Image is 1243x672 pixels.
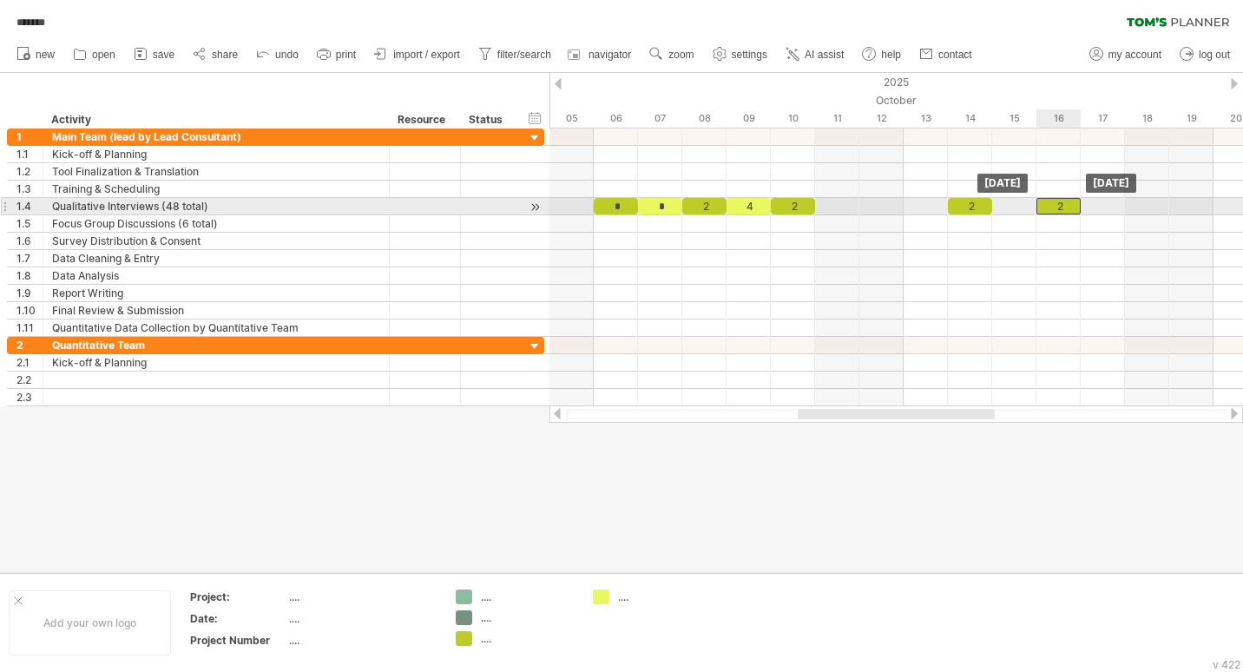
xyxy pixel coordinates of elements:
div: Training & Scheduling [52,181,380,197]
a: filter/search [474,43,556,66]
div: Wednesday, 15 October 2025 [992,109,1036,128]
span: undo [275,49,299,61]
div: Resource [398,111,451,128]
div: 2.1 [16,354,43,371]
div: 2.2 [16,372,43,388]
div: .... [289,611,435,626]
span: zoom [668,49,694,61]
div: Project: [190,590,286,604]
a: undo [252,43,304,66]
a: save [129,43,180,66]
div: Thursday, 9 October 2025 [727,109,771,128]
a: new [12,43,60,66]
div: Main Team (lead by Lead Consultant) [52,128,380,145]
div: .... [289,633,435,648]
div: 1.4 [16,198,43,214]
div: Focus Group Discussions (6 total) [52,215,380,232]
a: share [188,43,243,66]
span: contact [938,49,972,61]
span: settings [732,49,767,61]
div: 1.9 [16,285,43,301]
div: Tool Finalization & Translation [52,163,380,180]
div: Thursday, 16 October 2025 [1036,109,1081,128]
span: print [336,49,356,61]
a: log out [1175,43,1235,66]
div: Tuesday, 7 October 2025 [638,109,682,128]
div: 1.11 [16,320,43,336]
div: Data Cleaning & Entry [52,250,380,267]
div: Kick-off & Planning [52,354,380,371]
div: 2 [948,198,992,214]
div: .... [481,610,575,625]
div: Survey Distribution & Consent [52,233,380,249]
span: share [212,49,238,61]
div: 1.1 [16,146,43,162]
div: Status [469,111,507,128]
span: import / export [393,49,460,61]
div: 1.10 [16,302,43,319]
span: open [92,49,115,61]
div: Saturday, 18 October 2025 [1125,109,1169,128]
span: my account [1108,49,1161,61]
span: filter/search [497,49,551,61]
div: Friday, 17 October 2025 [1081,109,1125,128]
div: Tuesday, 14 October 2025 [948,109,992,128]
div: Wednesday, 8 October 2025 [682,109,727,128]
div: Saturday, 11 October 2025 [815,109,859,128]
div: 1.2 [16,163,43,180]
div: 2 [771,198,815,214]
div: Final Review & Submission [52,302,380,319]
div: 4 [727,198,771,214]
a: navigator [565,43,636,66]
div: v 422 [1213,658,1240,671]
a: print [312,43,361,66]
div: Qualitative Interviews (48 total) [52,198,380,214]
div: 2 [682,198,727,214]
div: 1 [16,128,43,145]
a: my account [1085,43,1167,66]
div: 1.8 [16,267,43,284]
div: .... [618,590,713,604]
div: [DATE] [977,174,1028,193]
div: Quantitative Data Collection by Quantitative Team [52,320,380,336]
div: Sunday, 5 October 2025 [549,109,594,128]
a: settings [708,43,773,66]
div: Report Writing [52,285,380,301]
div: .... [481,590,575,604]
div: 1.6 [16,233,43,249]
div: .... [481,631,575,646]
div: 1.7 [16,250,43,267]
a: open [69,43,121,66]
span: log out [1199,49,1230,61]
div: Add your own logo [9,590,171,656]
span: save [153,49,174,61]
div: 2.3 [16,389,43,405]
span: AI assist [805,49,844,61]
a: contact [915,43,977,66]
span: navigator [589,49,631,61]
div: Project Number [190,633,286,648]
div: [DATE] [1086,174,1136,193]
div: Quantitative Team [52,337,380,353]
div: Kick-off & Planning [52,146,380,162]
div: Monday, 13 October 2025 [904,109,948,128]
div: Activity [51,111,379,128]
span: help [881,49,901,61]
a: AI assist [781,43,849,66]
div: 1.3 [16,181,43,197]
a: zoom [645,43,699,66]
div: Monday, 6 October 2025 [594,109,638,128]
div: 2 [1036,198,1081,214]
div: Sunday, 12 October 2025 [859,109,904,128]
div: scroll to activity [527,198,543,216]
div: Data Analysis [52,267,380,284]
div: 2 [16,337,43,353]
div: Sunday, 19 October 2025 [1169,109,1213,128]
a: import / export [370,43,465,66]
div: 1.5 [16,215,43,232]
div: .... [289,590,435,604]
div: Friday, 10 October 2025 [771,109,815,128]
div: Date: [190,611,286,626]
a: help [858,43,906,66]
span: new [36,49,55,61]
